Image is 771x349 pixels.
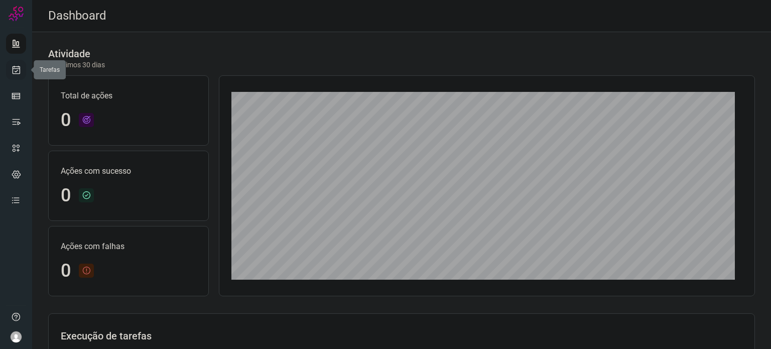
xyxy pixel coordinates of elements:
h3: Atividade [48,48,90,60]
img: avatar-user-boy.jpg [10,331,22,343]
p: Total de ações [61,90,196,102]
p: Ações com falhas [61,241,196,253]
p: Ações com sucesso [61,165,196,177]
h3: Execução de tarefas [61,330,742,342]
h1: 0 [61,185,71,206]
span: Tarefas [40,66,60,73]
p: Últimos 30 dias [48,60,105,70]
img: Logo [9,6,24,21]
h2: Dashboard [48,9,106,23]
h1: 0 [61,260,71,282]
h1: 0 [61,109,71,131]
